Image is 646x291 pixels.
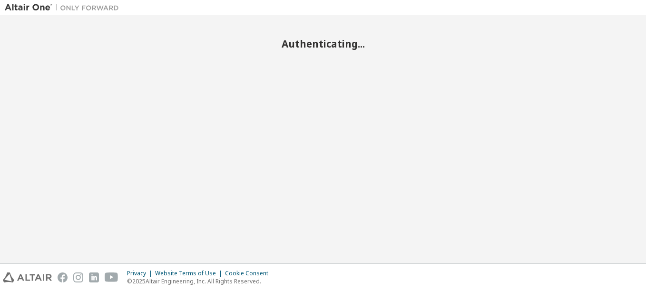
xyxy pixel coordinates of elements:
p: © 2025 Altair Engineering, Inc. All Rights Reserved. [127,277,274,285]
div: Cookie Consent [225,270,274,277]
img: altair_logo.svg [3,272,52,282]
div: Website Terms of Use [155,270,225,277]
img: linkedin.svg [89,272,99,282]
div: Privacy [127,270,155,277]
img: youtube.svg [105,272,118,282]
img: facebook.svg [58,272,68,282]
img: instagram.svg [73,272,83,282]
h2: Authenticating... [5,38,641,50]
img: Altair One [5,3,124,12]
